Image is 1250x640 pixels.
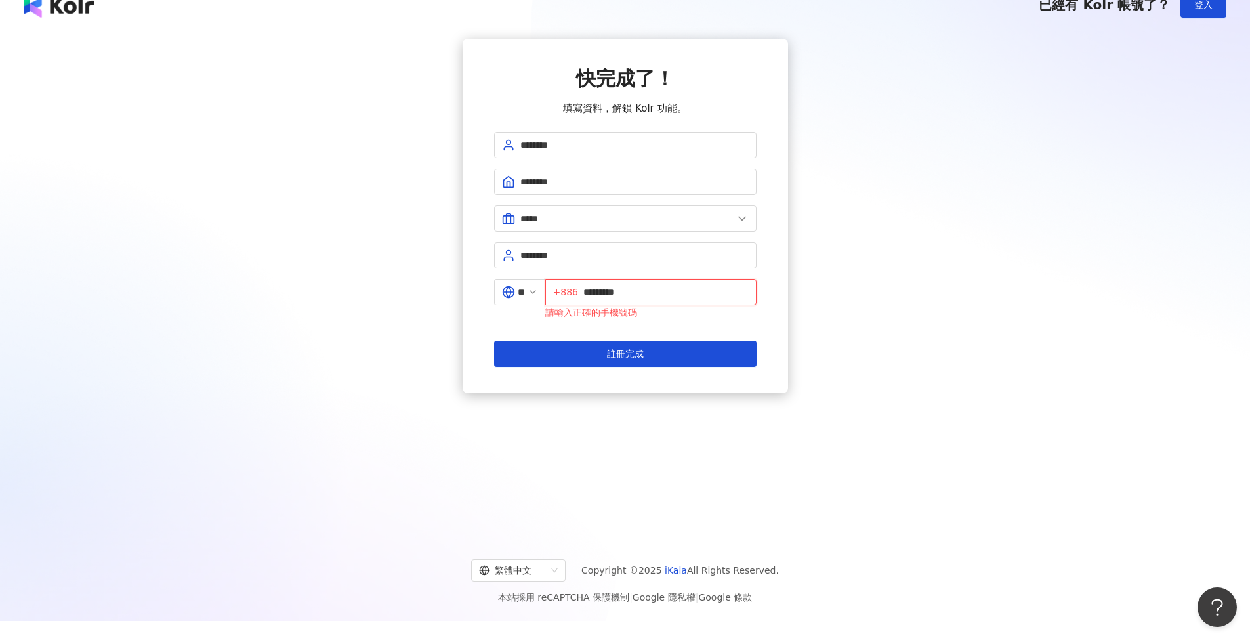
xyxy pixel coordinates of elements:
a: iKala [665,565,687,576]
button: 註冊完成 [494,341,757,367]
div: 請輸入正確的手機號碼 [545,305,757,320]
span: 填寫資料，解鎖 Kolr 功能。 [563,100,686,116]
span: +886 [553,285,578,299]
span: 快完成了！ [576,67,675,90]
div: 繁體中文 [479,560,546,581]
span: | [696,592,699,603]
span: | [629,592,633,603]
span: 本站採用 reCAPTCHA 保護機制 [498,589,752,605]
a: Google 條款 [698,592,752,603]
iframe: Help Scout Beacon - Open [1198,587,1237,627]
span: Copyright © 2025 All Rights Reserved. [581,563,779,578]
a: Google 隱私權 [633,592,696,603]
span: 註冊完成 [607,349,644,359]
